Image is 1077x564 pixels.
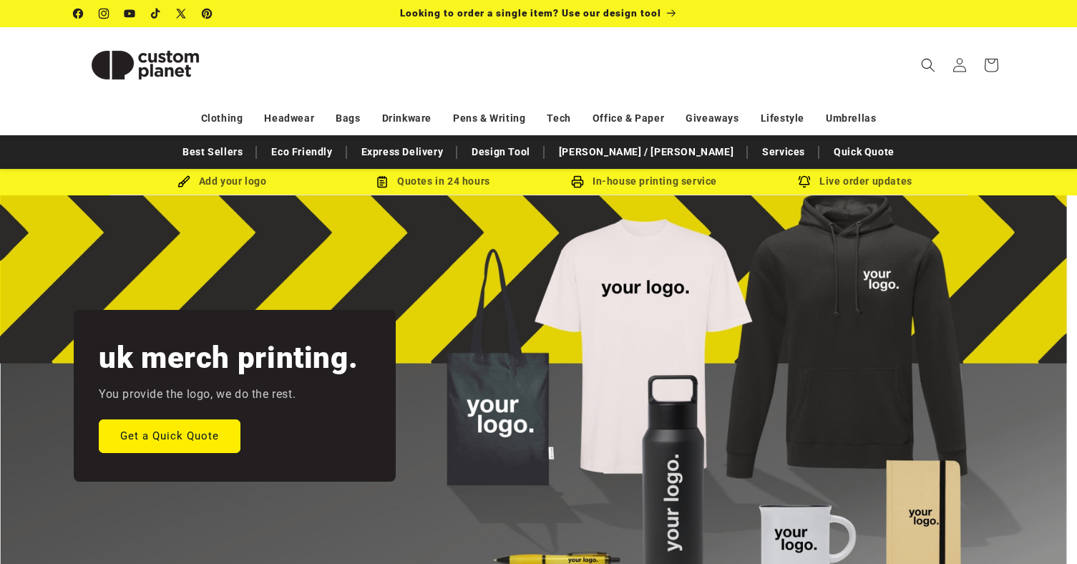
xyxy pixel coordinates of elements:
a: Giveaways [686,106,739,131]
span: Looking to order a single item? Use our design tool [400,7,661,19]
a: Umbrellas [826,106,876,131]
div: Quotes in 24 hours [328,172,539,190]
a: Design Tool [464,140,537,165]
div: Live order updates [750,172,961,190]
p: You provide the logo, we do the rest. [99,384,296,405]
summary: Search [912,49,944,81]
h2: uk merch printing. [99,339,358,377]
img: Brush Icon [177,175,190,188]
a: Eco Friendly [264,140,339,165]
a: Quick Quote [827,140,902,165]
iframe: Chat Widget [1005,495,1077,564]
a: Tech [547,106,570,131]
a: Drinkware [382,106,432,131]
img: Custom Planet [74,33,217,97]
img: Order Updates Icon [376,175,389,188]
a: Lifestyle [761,106,804,131]
div: Add your logo [117,172,328,190]
a: [PERSON_NAME] / [PERSON_NAME] [552,140,741,165]
a: Express Delivery [354,140,451,165]
img: Order updates [798,175,811,188]
img: In-house printing [571,175,584,188]
a: Services [755,140,812,165]
a: Headwear [264,106,314,131]
a: Custom Planet [68,27,222,102]
a: Bags [336,106,360,131]
a: Pens & Writing [453,106,525,131]
a: Best Sellers [175,140,250,165]
a: Get a Quick Quote [99,419,240,452]
a: Office & Paper [593,106,664,131]
a: Clothing [201,106,243,131]
div: In-house printing service [539,172,750,190]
